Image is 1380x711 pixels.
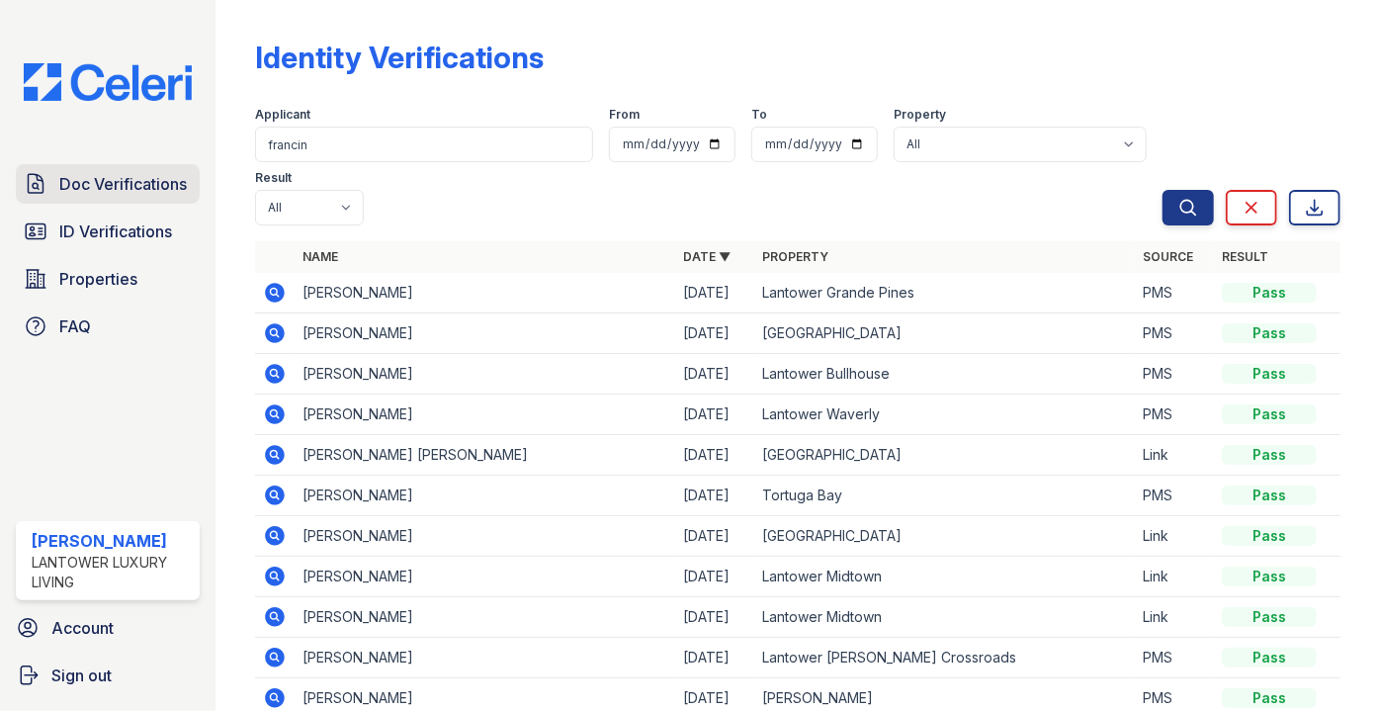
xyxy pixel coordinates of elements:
div: Pass [1222,648,1317,667]
a: Result [1222,249,1268,264]
td: [PERSON_NAME] [PERSON_NAME] [295,435,675,476]
td: [PERSON_NAME] [295,313,675,354]
label: Property [894,107,946,123]
td: [DATE] [675,273,754,313]
td: PMS [1135,313,1214,354]
td: PMS [1135,273,1214,313]
a: Sign out [8,656,208,695]
td: [DATE] [675,395,754,435]
div: Pass [1222,486,1317,505]
td: PMS [1135,638,1214,678]
td: Lantower Grande Pines [754,273,1135,313]
label: Result [255,170,292,186]
td: Tortuga Bay [754,476,1135,516]
div: Pass [1222,323,1317,343]
td: [DATE] [675,354,754,395]
td: [PERSON_NAME] [295,638,675,678]
td: [PERSON_NAME] [295,354,675,395]
a: Source [1143,249,1193,264]
td: [PERSON_NAME] [295,476,675,516]
td: [PERSON_NAME] [295,516,675,557]
a: Doc Verifications [16,164,200,204]
span: Account [51,616,114,640]
td: Lantower Bullhouse [754,354,1135,395]
td: [PERSON_NAME] [295,597,675,638]
span: Sign out [51,664,112,687]
div: Pass [1222,283,1317,303]
td: PMS [1135,354,1214,395]
td: Lantower [PERSON_NAME] Crossroads [754,638,1135,678]
a: Property [762,249,828,264]
td: [DATE] [675,557,754,597]
span: ID Verifications [59,220,172,243]
div: Pass [1222,445,1317,465]
a: Account [8,608,208,648]
td: [DATE] [675,476,754,516]
td: Link [1135,435,1214,476]
a: FAQ [16,307,200,346]
div: Pass [1222,688,1317,708]
a: Properties [16,259,200,299]
td: Link [1135,597,1214,638]
td: [DATE] [675,435,754,476]
img: CE_Logo_Blue-a8612792a0a2168367f1c8372b55b34899dd931a85d93a1a3d3e32e68fde9ad4.png [8,63,208,101]
td: [PERSON_NAME] [295,557,675,597]
a: ID Verifications [16,212,200,251]
a: Date ▼ [683,249,731,264]
td: Lantower Midtown [754,557,1135,597]
td: Link [1135,557,1214,597]
div: [PERSON_NAME] [32,529,192,553]
td: [DATE] [675,516,754,557]
td: [GEOGRAPHIC_DATA] [754,516,1135,557]
div: Pass [1222,364,1317,384]
label: From [609,107,640,123]
div: Pass [1222,567,1317,586]
td: [DATE] [675,597,754,638]
a: Name [302,249,338,264]
input: Search by name or phone number [255,127,593,162]
td: Link [1135,516,1214,557]
span: FAQ [59,314,91,338]
div: Lantower Luxury Living [32,553,192,592]
span: Doc Verifications [59,172,187,196]
span: Properties [59,267,137,291]
td: Lantower Waverly [754,395,1135,435]
td: [PERSON_NAME] [295,395,675,435]
td: [DATE] [675,313,754,354]
div: Pass [1222,404,1317,424]
td: [GEOGRAPHIC_DATA] [754,313,1135,354]
td: [PERSON_NAME] [295,273,675,313]
div: Pass [1222,526,1317,546]
label: Applicant [255,107,310,123]
div: Identity Verifications [255,40,544,75]
td: PMS [1135,476,1214,516]
div: Pass [1222,607,1317,627]
td: [DATE] [675,638,754,678]
td: [GEOGRAPHIC_DATA] [754,435,1135,476]
td: Lantower Midtown [754,597,1135,638]
label: To [751,107,767,123]
td: PMS [1135,395,1214,435]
